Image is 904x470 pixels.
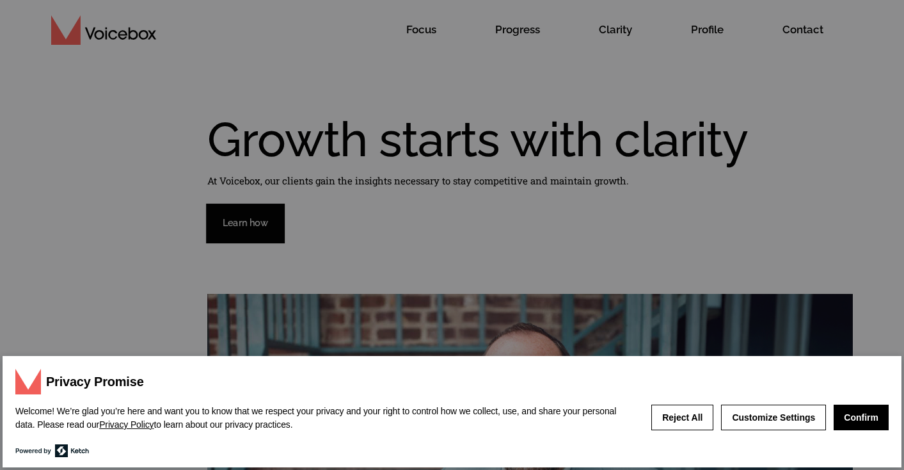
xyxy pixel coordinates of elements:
[834,405,889,430] button: Confirm
[651,405,713,430] button: Reject All
[15,405,631,432] p: Welcome! We’re glad you’re here and want you to know that we respect your privacy and your right ...
[15,369,41,394] img: header-logo
[15,444,89,457] a: Learn more about Ketch for data privacy (opens in a new tab)
[99,419,154,430] a: Privacy Policy (opens in a new tab)
[3,356,901,467] div: privacy banner
[721,405,826,430] button: Customize Settings
[46,369,144,394] h3: Privacy Promise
